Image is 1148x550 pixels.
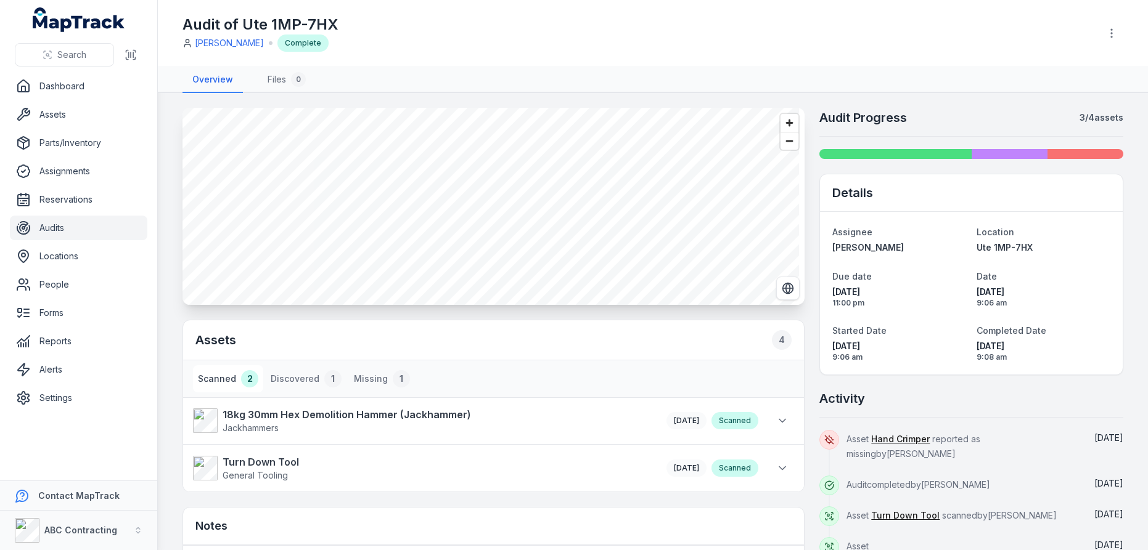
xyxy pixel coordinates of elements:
[832,184,873,201] h2: Details
[1094,540,1123,550] time: 19/09/2025, 9:07:09 am
[674,416,699,425] time: 19/09/2025, 9:07:11 am
[10,301,147,325] a: Forms
[1080,111,1123,124] strong: 3 / 4 assets
[977,241,1110,254] a: Ute 1MP-7HX
[871,509,940,522] a: Turn Down Tool
[10,187,147,212] a: Reservations
[1094,432,1123,443] span: [DATE]
[832,352,966,362] span: 9:06 am
[182,108,799,305] canvas: Map
[772,330,792,350] div: 4
[1094,478,1123,488] span: [DATE]
[44,525,117,535] strong: ABC Contracting
[258,67,316,93] a: Files0
[10,102,147,127] a: Assets
[674,463,699,472] time: 19/09/2025, 9:07:12 am
[38,490,120,501] strong: Contact MapTrack
[977,298,1110,308] span: 9:06 am
[832,241,966,254] a: [PERSON_NAME]
[195,37,264,49] a: [PERSON_NAME]
[266,365,346,392] button: Discovered1
[324,370,342,387] div: 1
[223,455,299,469] strong: Turn Down Tool
[674,416,699,425] span: [DATE]
[871,433,930,445] a: Hand Crimper
[10,386,147,410] a: Settings
[10,74,147,99] a: Dashboard
[193,455,654,482] a: Turn Down ToolGeneral Tooling
[832,298,966,308] span: 11:00 pm
[10,159,147,184] a: Assignments
[277,34,329,52] div: Complete
[1094,432,1123,443] time: 19/09/2025, 9:08:13 am
[10,216,147,240] a: Audits
[819,390,865,407] h2: Activity
[847,510,1057,520] span: Asset scanned by [PERSON_NAME]
[832,286,966,308] time: 29/09/2025, 11:00:00 pm
[977,286,1110,308] time: 19/09/2025, 9:06:34 am
[781,132,798,150] button: Zoom out
[977,352,1110,362] span: 9:08 am
[241,370,258,387] div: 2
[711,459,758,477] div: Scanned
[847,479,990,490] span: Audit completed by [PERSON_NAME]
[711,412,758,429] div: Scanned
[847,434,980,459] span: Asset reported as missing by [PERSON_NAME]
[832,271,872,281] span: Due date
[182,67,243,93] a: Overview
[57,49,86,61] span: Search
[1094,509,1123,519] span: [DATE]
[832,286,966,298] span: [DATE]
[832,340,966,352] span: [DATE]
[819,109,907,126] h2: Audit Progress
[349,365,415,392] button: Missing1
[291,72,306,87] div: 0
[1094,540,1123,550] span: [DATE]
[1094,509,1123,519] time: 19/09/2025, 9:07:11 am
[193,407,654,434] a: 18kg 30mm Hex Demolition Hammer (Jackhammer)Jackhammers
[832,340,966,362] time: 19/09/2025, 9:06:59 am
[195,517,228,535] h3: Notes
[223,470,288,480] span: General Tooling
[193,365,263,392] button: Scanned2
[393,370,410,387] div: 1
[977,227,1014,237] span: Location
[10,131,147,155] a: Parts/Inventory
[832,325,887,336] span: Started Date
[977,340,1110,352] span: [DATE]
[10,244,147,269] a: Locations
[1094,478,1123,488] time: 19/09/2025, 9:08:13 am
[977,286,1110,298] span: [DATE]
[15,43,114,67] button: Search
[223,423,279,433] span: Jackhammers
[182,15,338,34] h1: Audit of Ute 1MP-7HX
[977,340,1110,362] time: 19/09/2025, 9:08:13 am
[195,330,792,350] h2: Assets
[10,329,147,354] a: Reports
[10,357,147,382] a: Alerts
[781,114,798,132] button: Zoom in
[10,272,147,297] a: People
[977,325,1046,336] span: Completed Date
[776,277,800,300] button: Switch to Satellite View
[33,7,125,32] a: MapTrack
[674,463,699,472] span: [DATE]
[977,242,1033,253] span: Ute 1MP-7HX
[977,271,997,281] span: Date
[832,227,872,237] span: Assignee
[223,407,471,422] strong: 18kg 30mm Hex Demolition Hammer (Jackhammer)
